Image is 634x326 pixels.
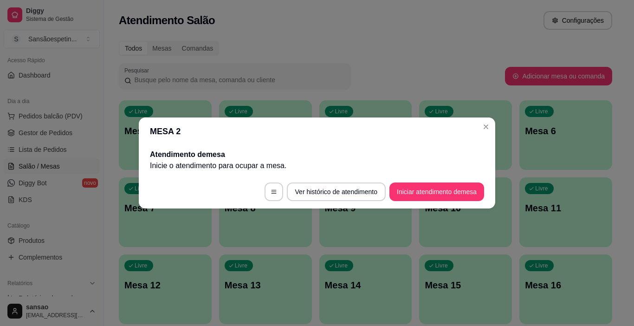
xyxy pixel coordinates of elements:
[150,160,484,171] p: Inicie o atendimento para ocupar a mesa .
[139,117,495,145] header: MESA 2
[389,183,484,201] button: Iniciar atendimento demesa
[479,119,493,134] button: Close
[150,149,484,160] h2: Atendimento de mesa
[287,183,386,201] button: Ver histórico de atendimento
